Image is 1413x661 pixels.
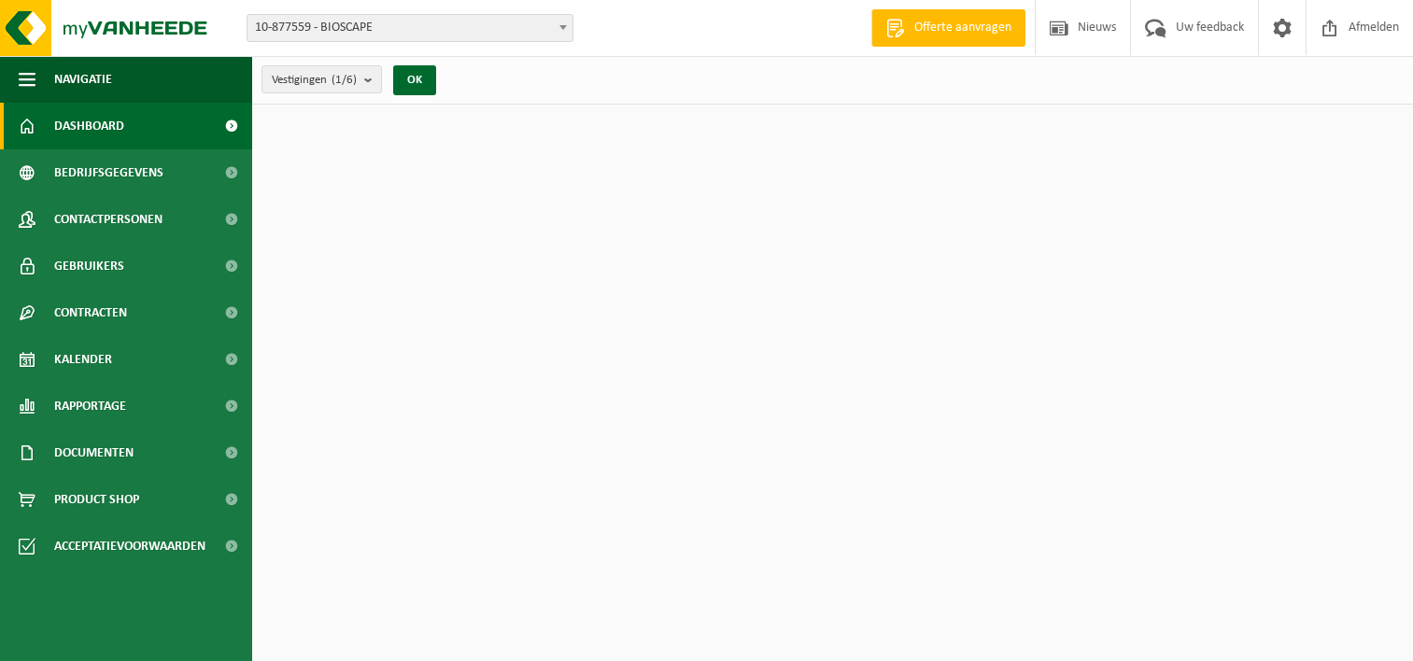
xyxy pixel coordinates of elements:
button: OK [393,65,436,95]
span: Gebruikers [54,243,124,289]
span: 10-877559 - BIOSCAPE [247,15,572,41]
span: Contactpersonen [54,196,162,243]
span: Offerte aanvragen [910,19,1016,37]
span: Product Shop [54,476,139,523]
span: Acceptatievoorwaarden [54,523,205,570]
span: Kalender [54,336,112,383]
span: Contracten [54,289,127,336]
span: Dashboard [54,103,124,149]
span: Bedrijfsgegevens [54,149,163,196]
count: (1/6) [332,74,357,86]
span: Rapportage [54,383,126,429]
a: Offerte aanvragen [871,9,1025,47]
button: Vestigingen(1/6) [261,65,382,93]
span: Documenten [54,429,134,476]
span: Vestigingen [272,66,357,94]
span: 10-877559 - BIOSCAPE [247,14,573,42]
span: Navigatie [54,56,112,103]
